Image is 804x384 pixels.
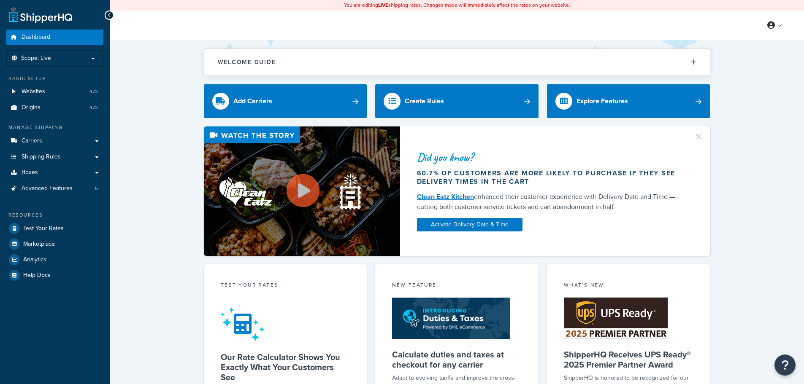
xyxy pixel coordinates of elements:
a: Marketplace [6,236,103,252]
a: Shipping Rules [6,149,103,165]
a: Help Docs [6,268,103,283]
a: Activate Delivery Date & Time [417,218,522,231]
div: What's New [564,281,693,291]
span: Scope: Live [21,55,51,62]
button: Welcome Guide [204,49,710,75]
span: Advanced Features [22,185,73,192]
a: Origins473 [6,100,103,115]
h5: Our Rate Calculator Shows You Exactly What Your Customers See [221,352,350,382]
div: Basic Setup [6,75,103,82]
span: 5 [95,185,98,192]
li: Origins [6,100,103,115]
a: Create Rules [375,84,539,118]
span: Analytics [23,256,46,263]
button: Open Resource Center [774,354,796,376]
li: Websites [6,84,103,99]
a: Explore Features [547,84,710,118]
div: Resources [6,212,103,219]
a: Dashboard [6,30,103,45]
a: Clean Eatz Kitchen [417,192,474,201]
a: Test Your Rates [6,221,103,236]
a: Analytics [6,252,103,267]
div: Manage Shipping [6,124,103,131]
a: Add Carriers [204,84,367,118]
div: New Feature [392,281,522,291]
span: Help Docs [23,272,51,279]
a: Boxes [6,165,103,180]
div: Create Rules [405,95,444,107]
div: Explore Features [577,95,628,107]
span: Origins [22,104,41,111]
div: enhanced their customer experience with Delivery Date and Time — cutting both customer service ti... [417,192,684,212]
a: Websites473 [6,84,103,99]
a: Carriers [6,133,103,149]
a: Advanced Features5 [6,181,103,196]
span: Carriers [22,137,42,145]
span: Shipping Rules [22,153,61,161]
b: LIVE [378,1,388,9]
li: Advanced Features [6,181,103,196]
span: Boxes [22,169,38,176]
div: Test your rates [221,281,350,291]
span: 473 [89,88,98,95]
span: Websites [22,88,45,95]
h5: ShipperHQ Receives UPS Ready® 2025 Premier Partner Award [564,349,693,370]
span: 473 [89,104,98,111]
div: Add Carriers [233,95,272,107]
span: Dashboard [22,34,50,41]
span: Test Your Rates [23,225,64,232]
h2: Welcome Guide [218,59,276,65]
div: Did you know? [417,151,684,163]
span: Marketplace [23,241,55,248]
img: Video thumbnail [204,126,400,256]
h5: Calculate duties and taxes at checkout for any carrier [392,349,522,370]
div: 60.7% of customers are more likely to purchase if they see delivery times in the cart [417,169,684,186]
